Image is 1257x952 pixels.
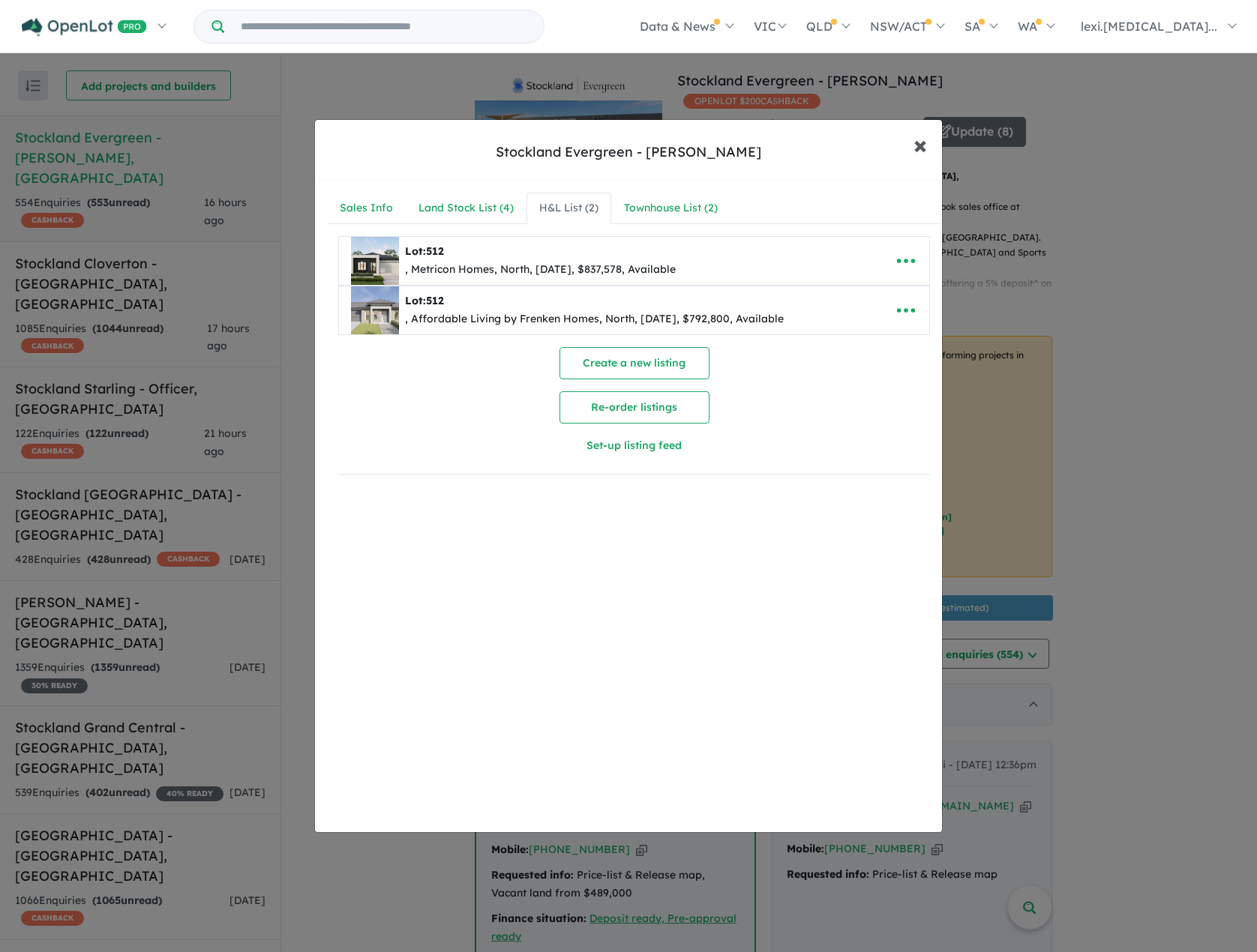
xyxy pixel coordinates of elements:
div: Land Stock List ( 4 ) [418,199,514,217]
input: Try estate name, suburb, builder or developer [227,10,541,43]
button: Set-up listing feed [486,430,782,462]
b: Lot: [405,244,444,258]
button: Re-order listings [559,391,709,424]
img: Stockland%20Evergreen%20-%20Clyde%20-%20Lot%20512___1754460726.jpg [351,237,399,285]
b: Lot: [405,294,444,307]
span: 512 [426,244,444,258]
div: Sales Info [340,199,393,217]
button: Create a new listing [559,347,709,379]
span: × [913,128,927,160]
span: 512 [426,294,444,307]
div: H&L List ( 2 ) [539,199,598,217]
div: Townhouse List ( 2 ) [624,199,718,217]
div: , Affordable Living by Frenken Homes, North, [DATE], $792,800, Available [405,310,784,328]
div: Stockland Evergreen - [PERSON_NAME] [496,142,761,162]
span: lexi.[MEDICAL_DATA]... [1081,19,1217,34]
img: Openlot PRO Logo White [22,18,147,37]
div: , Metricon Homes, North, [DATE], $837,578, Available [405,261,676,279]
img: Stockland%20Evergreen%20-%20Clyde%20-%20Lot%20512___1754460892.jpg [351,286,399,334]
